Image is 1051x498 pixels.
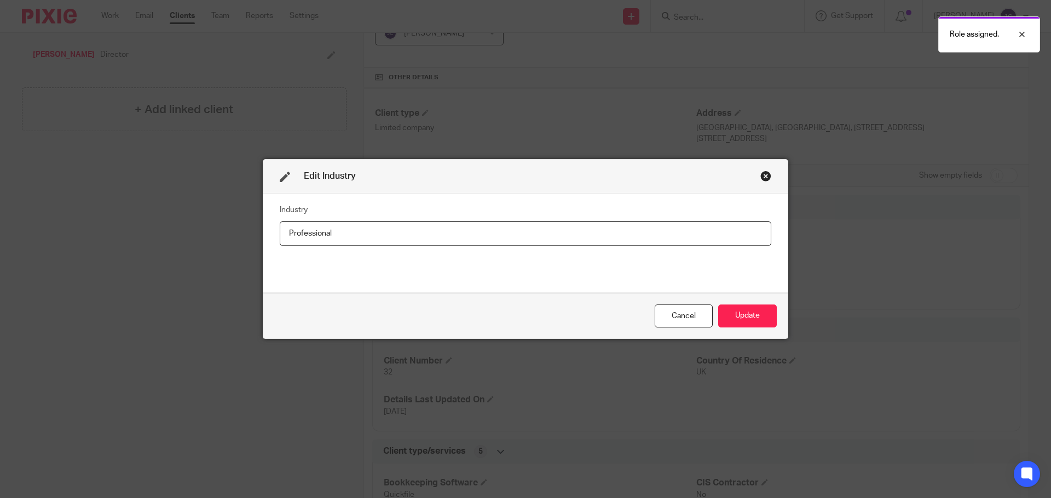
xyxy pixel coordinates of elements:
label: Industry [280,204,308,215]
span: Edit Industry [304,172,356,180]
div: Close this dialog window [760,171,771,181]
div: Close this dialog window [655,304,713,328]
input: Industry [280,221,771,246]
button: Update [718,304,777,328]
p: Role assigned. [950,29,999,40]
